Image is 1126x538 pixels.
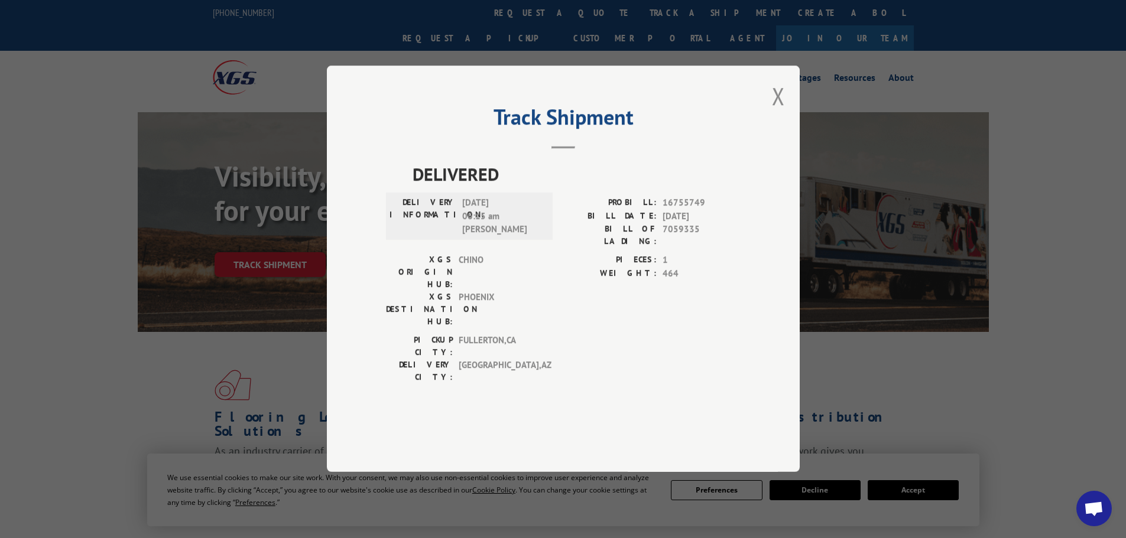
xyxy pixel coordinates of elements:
[459,334,538,359] span: FULLERTON , CA
[462,197,542,237] span: [DATE] 06:15 am [PERSON_NAME]
[663,223,741,248] span: 7059335
[663,254,741,268] span: 1
[563,210,657,223] label: BILL DATE:
[386,359,453,384] label: DELIVERY CITY:
[663,267,741,281] span: 464
[413,161,741,188] span: DELIVERED
[563,223,657,248] label: BILL OF LADING:
[563,197,657,210] label: PROBILL:
[386,291,453,328] label: XGS DESTINATION HUB:
[459,291,538,328] span: PHOENIX
[563,267,657,281] label: WEIGHT:
[1076,491,1112,526] div: Open chat
[459,359,538,384] span: [GEOGRAPHIC_DATA] , AZ
[459,254,538,291] span: CHINO
[663,197,741,210] span: 16755749
[390,197,456,237] label: DELIVERY INFORMATION:
[386,254,453,291] label: XGS ORIGIN HUB:
[386,109,741,131] h2: Track Shipment
[386,334,453,359] label: PICKUP CITY:
[663,210,741,223] span: [DATE]
[563,254,657,268] label: PIECES:
[772,80,785,112] button: Close modal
